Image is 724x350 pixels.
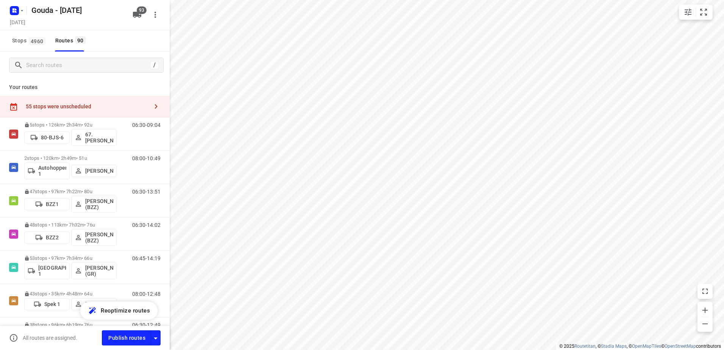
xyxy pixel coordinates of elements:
p: Autohopper 1 [38,165,66,177]
input: Search routes [26,59,150,71]
p: All routes are assigned. [23,335,77,341]
p: 08:00-10:49 [132,155,161,161]
a: OpenStreetMap [665,344,696,349]
span: 4960 [29,37,45,45]
button: Spek 1 [24,298,70,310]
button: Fit zoom [696,5,711,20]
p: [GEOGRAPHIC_DATA] 1 [38,265,66,277]
p: [PERSON_NAME] (GR) [85,265,113,277]
p: [PERSON_NAME] (BZZ) [85,198,113,210]
button: Reoptimize routes [80,302,158,320]
h5: Rename [28,4,126,16]
p: 67. [PERSON_NAME] [85,131,113,144]
span: 90 [75,36,86,44]
p: 48 stops • 113km • 7h32m • 76u [24,222,117,228]
p: 43 stops • 35km • 4h48m • 64u [24,291,117,297]
p: 08:00-12:48 [132,291,161,297]
li: © 2025 , © , © © contributors [559,344,721,349]
button: 67. [PERSON_NAME] [71,129,117,146]
a: Stadia Maps [601,344,627,349]
p: 06:30-13:51 [132,189,161,195]
p: [PERSON_NAME] [85,301,113,307]
div: Driver app settings [151,333,160,342]
button: BZZ2 [24,231,70,244]
button: [PERSON_NAME] (BZZ) [71,229,117,246]
div: 55 stops were unscheduled [26,103,148,109]
p: BZZ1 [46,201,59,207]
button: BZZ1 [24,198,70,210]
button: More [148,7,163,22]
p: Spek 1 [44,301,61,307]
div: / [150,61,159,69]
button: Autohopper 1 [24,162,70,179]
button: 93 [130,7,145,22]
button: 80-BJS-6 [24,131,70,144]
p: Your routes [9,83,161,91]
div: Routes [55,36,88,45]
p: 53 stops • 97km • 7h34m • 66u [24,255,117,261]
p: 2 stops • 120km • 2h49m • 51u [24,155,117,161]
button: [PERSON_NAME] [71,298,117,310]
p: [PERSON_NAME] [85,168,113,174]
span: Stops [12,36,48,45]
button: Map settings [680,5,696,20]
p: 06:30-12:49 [132,322,161,328]
button: [GEOGRAPHIC_DATA] 1 [24,262,70,279]
button: [PERSON_NAME] (GR) [71,262,117,279]
p: 38 stops • 96km • 6h19m • 76u [24,322,117,328]
h5: Project date [7,18,28,27]
div: small contained button group [679,5,713,20]
p: 47 stops • 97km • 7h22m • 80u [24,189,117,194]
button: [PERSON_NAME] [71,165,117,177]
span: Publish routes [108,333,145,343]
a: Routetitan [574,344,596,349]
span: Reoptimize routes [101,306,150,316]
p: 5 stops • 126km • 2h34m • 92u [24,122,117,128]
p: [PERSON_NAME] (BZZ) [85,231,113,244]
button: Publish routes [102,330,151,345]
p: 06:45-14:19 [132,255,161,261]
a: OpenMapTiles [632,344,661,349]
span: 93 [137,6,147,14]
p: BZZ2 [46,234,59,241]
p: 06:30-09:04 [132,122,161,128]
button: [PERSON_NAME] (BZZ) [71,196,117,212]
p: 06:30-14:02 [132,222,161,228]
p: 80-BJS-6 [41,134,64,141]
